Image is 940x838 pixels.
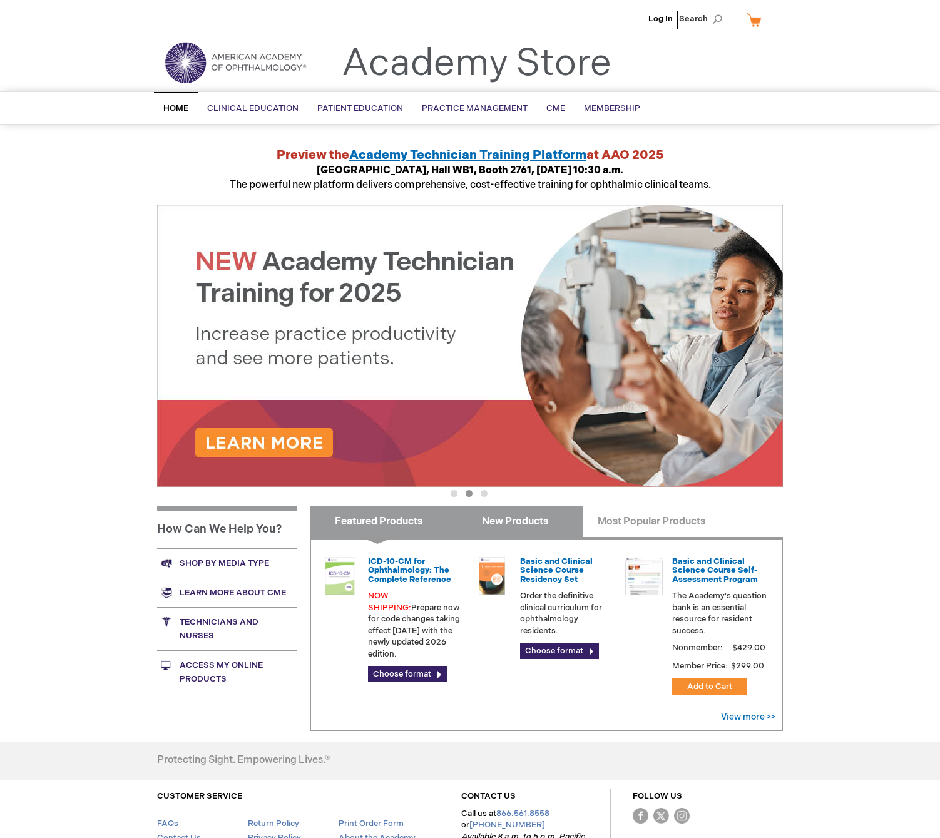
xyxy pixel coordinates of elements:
[481,490,488,497] button: 3 of 3
[633,808,648,824] img: Facebook
[368,590,463,660] p: Prepare now for code changes taking effect [DATE] with the newly updated 2026 edition.
[721,712,775,722] a: View more >>
[157,650,297,693] a: Access My Online Products
[546,103,565,113] span: CME
[653,808,669,824] img: Twitter
[368,666,447,682] a: Choose format
[672,556,758,585] a: Basic and Clinical Science Course Self-Assessment Program
[679,6,727,31] span: Search
[672,678,747,695] button: Add to Cart
[321,557,359,595] img: 0120008u_42.png
[349,148,586,163] a: Academy Technician Training Platform
[157,819,178,829] a: FAQs
[633,791,682,801] a: FOLLOW US
[466,490,473,497] button: 2 of 3
[446,506,583,537] a: New Products
[207,103,299,113] span: Clinical Education
[520,556,593,585] a: Basic and Clinical Science Course Residency Set
[625,557,663,595] img: bcscself_20.jpg
[648,14,673,24] a: Log In
[422,103,528,113] span: Practice Management
[342,41,611,86] a: Academy Store
[157,755,330,766] h4: Protecting Sight. Empowering Lives.®
[157,578,297,607] a: Learn more about CME
[674,808,690,824] img: instagram
[157,548,297,578] a: Shop by media type
[461,791,516,801] a: CONTACT US
[317,165,623,176] strong: [GEOGRAPHIC_DATA], Hall WB1, Booth 2761, [DATE] 10:30 a.m.
[230,165,711,191] span: The powerful new platform delivers comprehensive, cost-effective training for ophthalmic clinical...
[339,819,404,829] a: Print Order Form
[310,506,447,537] a: Featured Products
[157,607,297,650] a: Technicians and nurses
[672,661,728,671] strong: Member Price:
[583,506,720,537] a: Most Popular Products
[496,809,549,819] a: 866.561.8558
[584,103,640,113] span: Membership
[277,148,664,163] strong: Preview the at AAO 2025
[672,590,767,636] p: The Academy's question bank is an essential resource for resident success.
[248,819,299,829] a: Return Policy
[520,590,615,636] p: Order the definitive clinical curriculum for ophthalmology residents.
[469,820,545,830] a: [PHONE_NUMBER]
[730,643,767,653] span: $429.00
[157,506,297,548] h1: How Can We Help You?
[317,103,403,113] span: Patient Education
[473,557,511,595] img: 02850963u_47.png
[451,490,457,497] button: 1 of 3
[368,556,451,585] a: ICD-10-CM for Ophthalmology: The Complete Reference
[163,103,188,113] span: Home
[687,682,732,692] span: Add to Cart
[368,591,411,613] font: NOW SHIPPING:
[672,640,723,656] strong: Nonmember:
[157,791,242,801] a: CUSTOMER SERVICE
[730,661,766,671] span: $299.00
[520,643,599,659] a: Choose format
